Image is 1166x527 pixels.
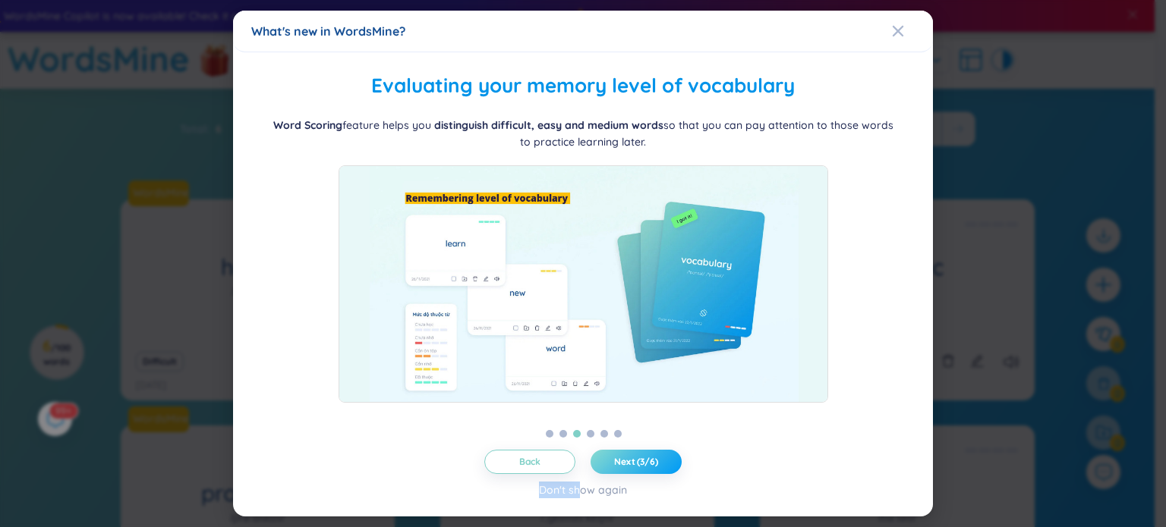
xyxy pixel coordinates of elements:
[519,456,541,468] span: Back
[591,450,682,474] button: Next (3/6)
[573,430,581,438] button: 3
[539,482,627,498] div: Don't show again
[600,430,608,438] button: 5
[614,456,658,468] span: Next (3/6)
[273,118,893,149] span: feature helps you so that you can pay attention to those words to practice learning later.
[251,71,915,102] h2: Evaluating your memory level of vocabulary
[434,118,663,132] b: distinguish difficult, easy and medium words
[546,430,553,438] button: 1
[273,118,342,132] b: Word Scoring
[892,11,933,52] button: Close
[484,450,575,474] button: Back
[614,430,622,438] button: 6
[559,430,567,438] button: 2
[587,430,594,438] button: 4
[251,23,915,39] div: What's new in WordsMine?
